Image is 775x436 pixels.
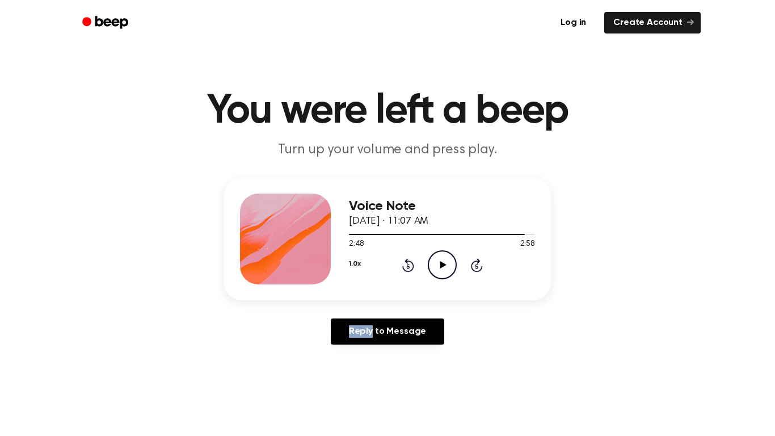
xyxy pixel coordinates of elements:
a: Reply to Message [331,318,444,345]
a: Log in [549,10,597,36]
span: 2:48 [349,238,364,250]
a: Beep [74,12,138,34]
button: 1.0x [349,254,360,274]
p: Turn up your volume and press play. [170,141,605,160]
span: 2:58 [520,238,535,250]
span: [DATE] · 11:07 AM [349,216,428,227]
h1: You were left a beep [97,91,678,132]
h3: Voice Note [349,199,535,214]
a: Create Account [604,12,701,33]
